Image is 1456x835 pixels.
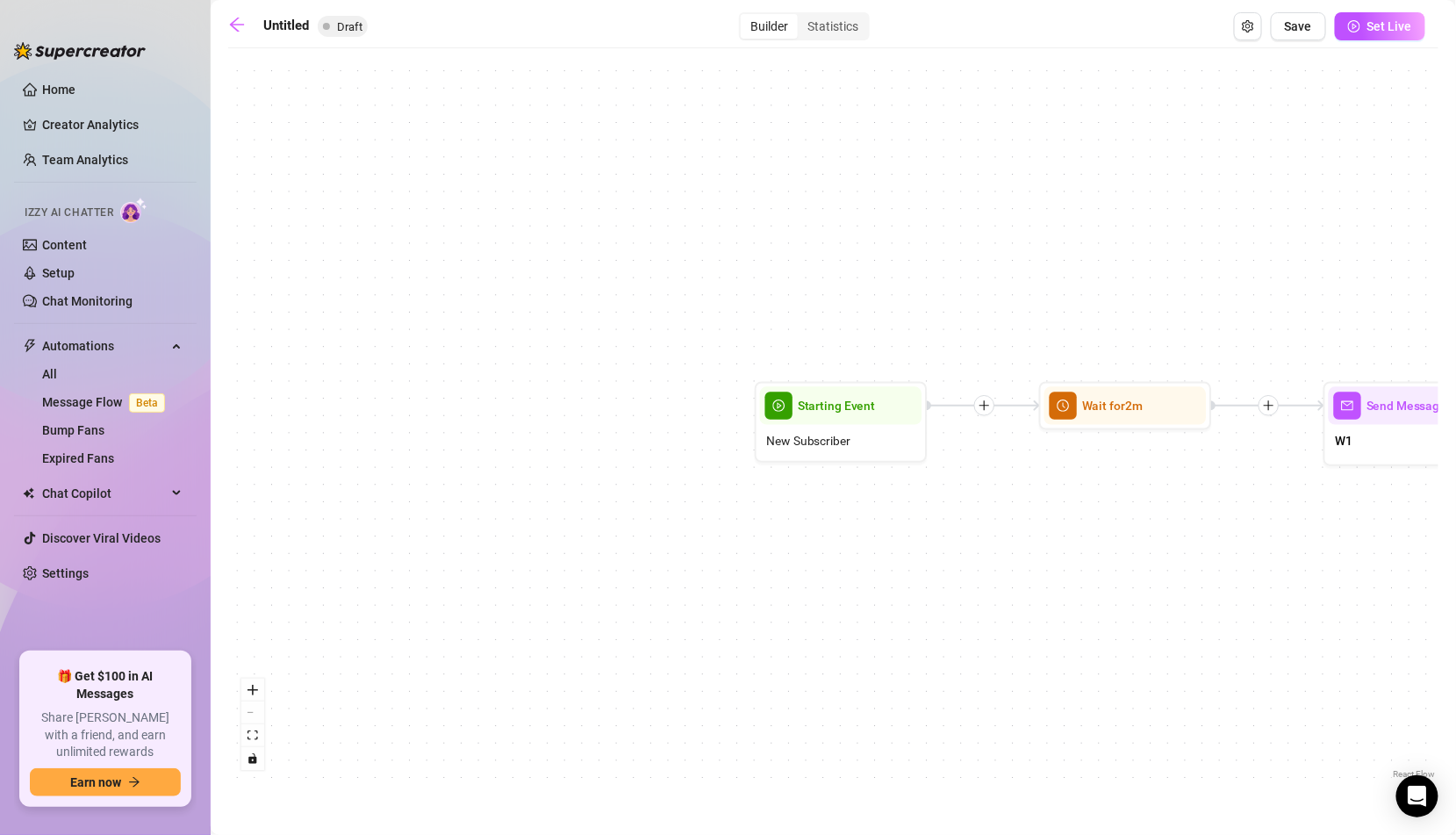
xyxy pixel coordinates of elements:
button: Save Flow [1271,12,1326,40]
span: arrow-right [128,776,140,788]
img: Chat Copilot [23,487,34,500]
span: Automations [42,332,167,360]
span: Starting Event [798,396,875,415]
img: AI Chatter [120,198,147,223]
span: Earn now [70,775,121,789]
a: arrow-left [228,16,255,37]
button: Earn nowarrow-right [30,768,181,796]
span: Share [PERSON_NAME] with a friend, and earn unlimited rewards [30,709,181,761]
span: Chat Copilot [42,479,167,507]
a: Team Analytics [42,153,128,167]
a: Content [42,238,87,252]
div: Statistics [798,14,868,39]
span: 🎁 Get $100 in AI Messages [30,668,181,702]
span: Wait for 2m [1082,396,1143,415]
div: clock-circleWait for2m [1039,382,1211,430]
span: plus [1263,400,1275,412]
a: Expired Fans [42,451,114,465]
span: setting [1242,20,1254,32]
span: Save [1285,19,1312,33]
button: fit view [241,724,264,747]
a: Settings [42,566,89,580]
span: Draft [337,20,362,33]
span: Set Live [1367,19,1412,33]
div: segmented control [739,12,870,40]
button: Open Exit Rules [1234,12,1262,40]
button: Set Live [1335,12,1425,40]
span: mail [1334,392,1361,419]
a: All [42,367,57,381]
div: play-circleStarting EventNew Subscriber [755,382,927,463]
span: Beta [129,393,165,413]
a: Home [42,83,75,97]
button: zoom out [241,702,264,724]
a: Setup [42,266,75,280]
button: zoom in [241,679,264,702]
span: play-circle [1348,20,1360,32]
span: Izzy AI Chatter [25,205,113,221]
a: Bump Fans [42,423,104,437]
button: toggle interactivity [241,747,264,770]
div: React Flow controls [241,679,264,770]
span: Send Message [1366,396,1446,415]
a: Chat Monitoring [42,294,133,308]
span: thunderbolt [23,339,37,353]
strong: Untitled [263,18,309,33]
a: React Flow attribution [1394,769,1436,779]
span: arrow-left [228,16,246,33]
span: plus [979,400,991,412]
a: Discover Viral Videos [42,531,161,545]
span: W1 [1336,432,1353,451]
img: logo-BBDzfeDw.svg [14,42,146,60]
a: Creator Analytics [42,111,183,139]
span: play-circle [765,392,793,419]
div: Open Intercom Messenger [1396,775,1438,817]
span: clock-circle [1050,392,1077,419]
div: Builder [741,14,798,39]
a: Message FlowBeta [42,395,172,409]
span: New Subscriber [767,432,850,451]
